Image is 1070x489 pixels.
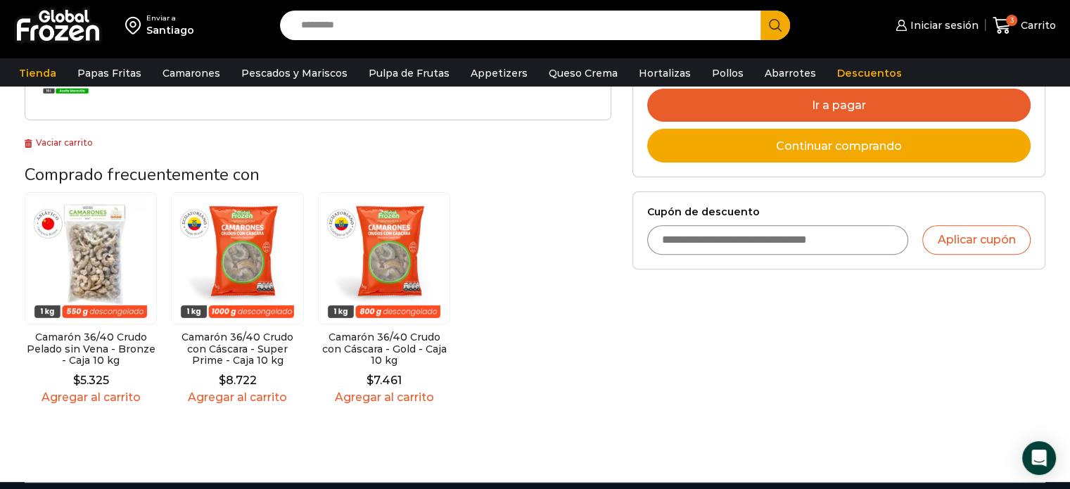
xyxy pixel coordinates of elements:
a: Agregar al carrito [318,390,450,404]
a: Continuar comprando [647,129,1031,163]
div: Enviar a [146,13,194,23]
span: Comprado frecuentemente con [25,163,260,186]
a: Papas Fritas [70,60,148,87]
a: Agregar al carrito [25,390,157,404]
img: address-field-icon.svg [125,13,146,37]
a: Vaciar carrito [25,137,93,148]
a: Queso Crema [542,60,625,87]
span: Iniciar sesión [907,18,979,32]
a: Iniciar sesión [892,11,978,39]
div: Open Intercom Messenger [1022,441,1056,475]
a: Pollos [705,60,751,87]
a: Pescados y Mariscos [234,60,355,87]
span: $ [73,374,80,387]
span: Carrito [1017,18,1056,32]
a: Ir a pagar [647,89,1031,122]
bdi: 8.722 [219,374,257,387]
span: $ [367,374,374,387]
a: Pulpa de Frutas [362,60,457,87]
a: Tienda [12,60,63,87]
a: Abarrotes [758,60,823,87]
bdi: 7.461 [367,374,402,387]
a: Agregar al carrito [171,390,303,404]
h2: Camarón 36/40 Crudo con Cáscara - Super Prime - Caja 10 kg [171,331,303,367]
span: $ [219,374,226,387]
button: Search button [760,11,790,40]
a: Descuentos [830,60,909,87]
a: Appetizers [464,60,535,87]
label: Cupón de descuento [647,206,1031,218]
a: Hortalizas [632,60,698,87]
button: Aplicar cupón [922,225,1031,255]
bdi: 5.325 [73,374,109,387]
a: Camarones [155,60,227,87]
h2: Camarón 36/40 Crudo Pelado sin Vena - Bronze - Caja 10 kg [25,331,157,367]
a: 3 Carrito [993,9,1056,42]
span: 3 [1006,15,1017,26]
div: Santiago [146,23,194,37]
h2: Camarón 36/40 Crudo con Cáscara - Gold - Caja 10 kg [318,331,450,367]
